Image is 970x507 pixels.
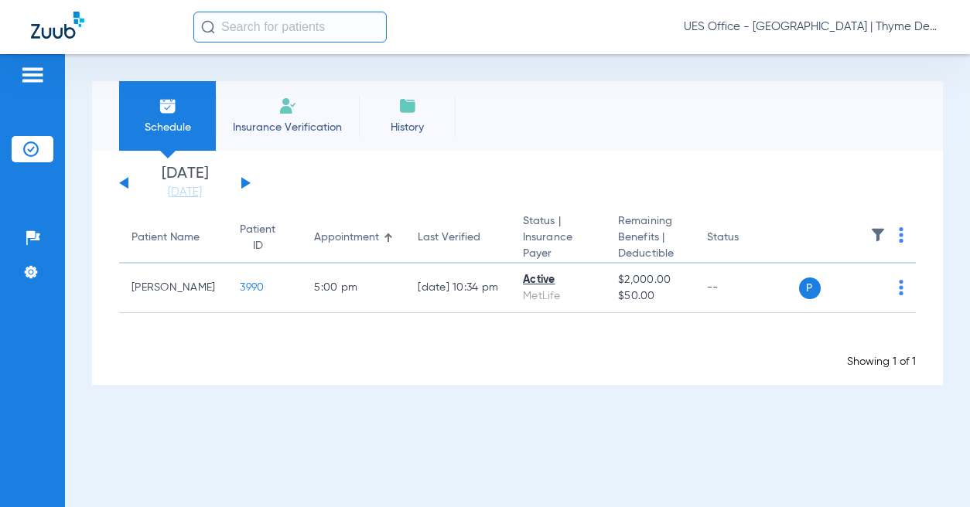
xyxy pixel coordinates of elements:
div: Last Verified [418,230,480,246]
img: Manual Insurance Verification [278,97,297,115]
img: History [398,97,417,115]
span: $2,000.00 [618,272,681,288]
div: MetLife [523,288,593,305]
div: Patient Name [131,230,215,246]
li: [DATE] [138,166,231,200]
img: hamburger-icon [20,66,45,84]
img: filter.svg [870,227,886,243]
th: Remaining Benefits | [606,213,694,264]
div: Patient ID [240,222,275,254]
div: Appointment [314,230,379,246]
td: [PERSON_NAME] [119,264,227,313]
img: Search Icon [201,20,215,34]
span: $50.00 [618,288,681,305]
input: Search for patients [193,12,387,43]
td: -- [695,264,799,313]
img: group-dot-blue.svg [899,280,903,295]
img: Zuub Logo [31,12,84,39]
td: [DATE] 10:34 PM [405,264,511,313]
span: Insurance Payer [523,230,593,262]
span: History [371,120,444,135]
span: Deductible [618,246,681,262]
iframe: Chat Widget [893,433,970,507]
span: Insurance Verification [227,120,347,135]
td: 5:00 PM [302,264,405,313]
span: Schedule [131,120,204,135]
img: Schedule [159,97,177,115]
span: P [799,277,821,299]
a: [DATE] [138,185,231,200]
th: Status | [511,213,606,264]
div: Last Verified [418,230,498,246]
img: group-dot-blue.svg [899,227,903,243]
th: Status [695,213,799,264]
div: Patient ID [240,222,289,254]
span: Showing 1 of 1 [847,356,916,367]
div: Active [523,272,593,288]
div: Appointment [314,230,393,246]
span: UES Office - [GEOGRAPHIC_DATA] | Thyme Dental Care [684,19,939,35]
div: Patient Name [131,230,200,246]
span: 3990 [240,282,264,293]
